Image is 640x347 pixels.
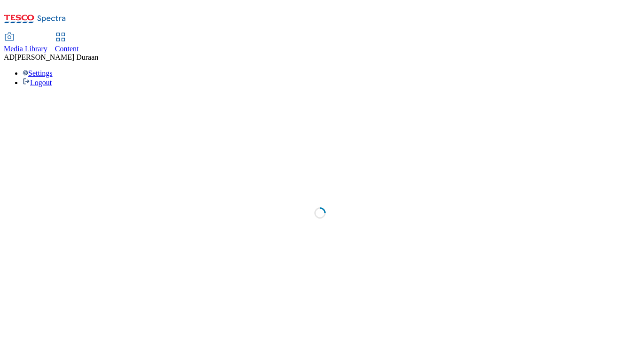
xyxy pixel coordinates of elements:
a: Settings [23,69,53,77]
span: AD [4,53,15,61]
span: Content [55,45,79,53]
a: Media Library [4,33,47,53]
a: Content [55,33,79,53]
span: [PERSON_NAME] Duraan [15,53,98,61]
a: Logout [23,79,52,87]
span: Media Library [4,45,47,53]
